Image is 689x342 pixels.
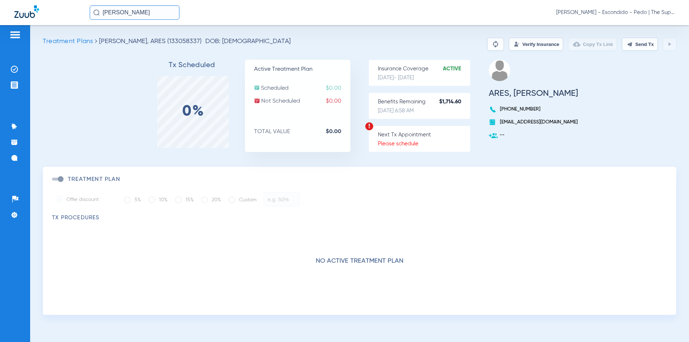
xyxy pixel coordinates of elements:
label: 15% [175,193,194,207]
button: Send Tx [622,38,658,51]
span: $0.00 [326,98,350,105]
img: book.svg [489,118,496,126]
span: Treatment Plans [43,38,93,44]
label: 0% [182,108,205,115]
p: [EMAIL_ADDRESS][DOMAIN_NAME] [489,118,580,126]
h3: Treatment Plan [68,176,120,183]
strong: Active [443,65,470,72]
p: Next Tx Appointment [378,131,470,139]
span: DOB: [DEMOGRAPHIC_DATA] [205,38,291,45]
h3: Tx Scheduled [139,62,245,69]
input: Search for patients [90,5,179,20]
strong: $0.00 [326,128,350,135]
iframe: Chat Widget [653,308,689,342]
img: Reparse [491,40,500,48]
img: send.svg [627,41,633,47]
p: TOTAL VALUE [254,128,350,135]
img: play.svg [667,41,672,47]
input: e.g. 50% [264,192,300,206]
img: not-scheduled.svg [254,98,260,104]
img: Search Icon [93,9,100,16]
img: Zuub Logo [14,5,39,18]
p: Please schedule [378,140,470,147]
h3: ARES, [PERSON_NAME] [489,90,580,97]
span: $0.00 [326,85,350,92]
img: add-user.svg [489,131,498,140]
img: scheduled.svg [254,85,260,90]
label: Offer discount [56,196,113,203]
div: No active treatment plan [52,221,667,311]
strong: $1,714.60 [439,98,470,106]
img: voice-call-b.svg [489,106,498,113]
h3: TX Procedures [52,214,667,221]
label: 5% [124,193,141,207]
button: Verify Insurance [509,38,563,51]
p: [PHONE_NUMBER] [489,106,580,113]
button: Copy Tx Link [568,38,617,51]
p: [DATE] 6:58 AM [378,107,470,114]
img: profile.png [489,60,510,81]
img: hamburger-icon [9,31,21,39]
p: Insurance Coverage [378,65,470,72]
span: [PERSON_NAME] - Escondido - Pedo | The Super Dentists [556,9,675,16]
p: -- [489,131,580,139]
label: 20% [201,193,221,207]
p: Scheduled [254,85,350,92]
p: [DATE] - [DATE] [378,74,470,81]
label: Custom [228,193,257,207]
p: Active Treatment Plan [254,66,350,73]
span: [PERSON_NAME], ARES (133058337) [99,38,202,44]
p: Not Scheduled [254,98,350,105]
img: link-copy.png [573,41,580,48]
img: warning.svg [365,122,374,131]
label: 10% [148,193,168,207]
p: Benefits Remaining [378,98,470,106]
img: Verify Insurance [514,41,520,47]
